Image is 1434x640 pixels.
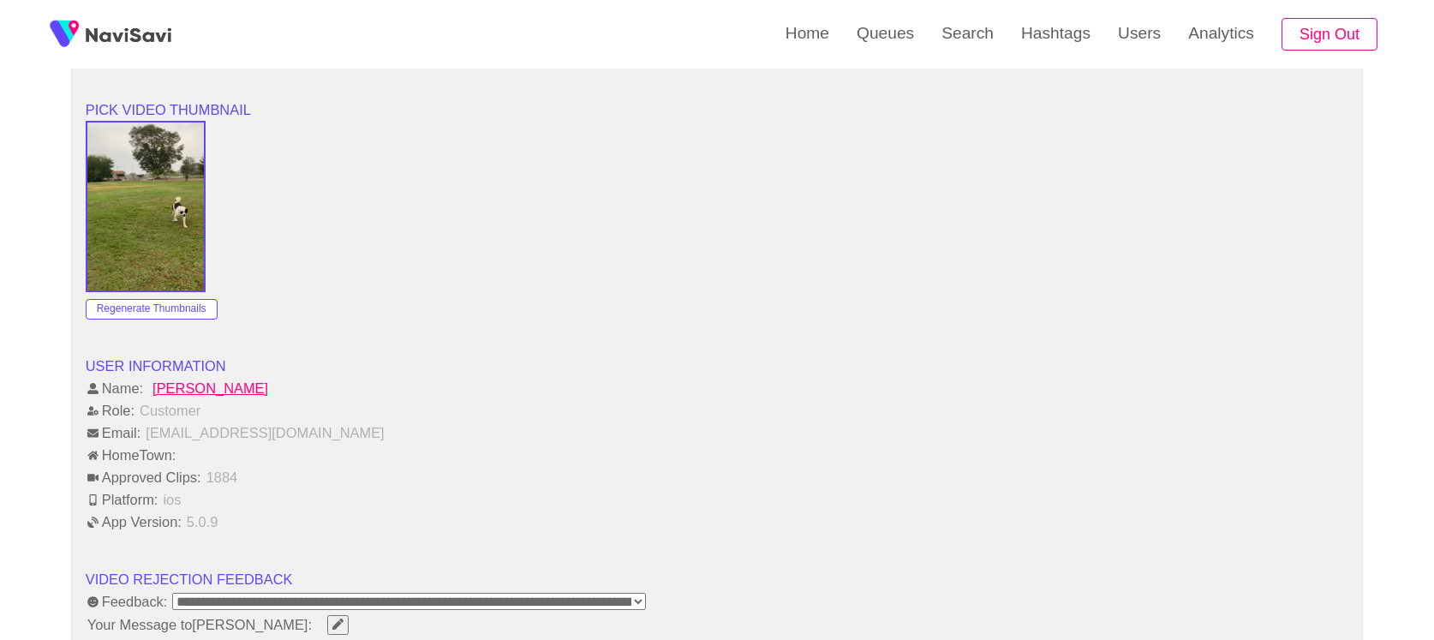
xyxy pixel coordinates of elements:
[86,492,160,508] span: Platform:
[86,403,136,419] span: Role:
[86,447,178,464] span: HomeTown:
[86,617,314,633] span: Your Message to [PERSON_NAME] :
[185,514,220,530] span: 5.0.9
[86,26,171,43] img: fireSpot
[86,425,143,441] span: Email:
[331,619,345,630] span: Edit Field
[86,380,145,397] span: Name:
[86,299,218,320] button: Regenerate Thumbnails
[86,514,183,530] span: App Version:
[327,615,349,635] button: Edit Field
[87,123,204,290] img: Πάρκο Αγίου Βασιλείου thumbnail 1
[205,470,240,486] span: 1884
[1282,18,1377,51] button: Sign Out
[86,356,1349,376] li: USER INFORMATION
[43,13,86,56] img: fireSpot
[86,100,1349,121] li: PICK VIDEO THUMBNAIL
[86,569,1349,589] li: VIDEO REJECTION FEEDBACK
[161,492,182,508] span: ios
[86,470,203,486] span: Approved Clips:
[144,425,385,441] span: [EMAIL_ADDRESS][DOMAIN_NAME]
[138,403,202,419] span: Customer
[146,380,1348,397] a: [PERSON_NAME]
[151,380,270,397] span: [PERSON_NAME]
[86,594,170,610] span: Feedback:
